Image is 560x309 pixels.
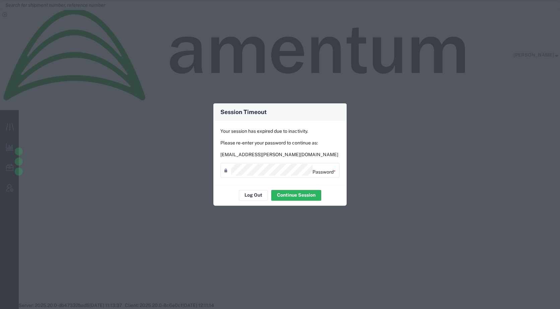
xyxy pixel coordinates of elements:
[312,169,336,175] span: Password
[271,190,321,201] button: Continue Session
[220,128,340,135] p: Your session has expired due to inactivity.
[220,139,340,146] p: Please re-enter your password to continue as:
[220,108,267,116] h4: Session Timeout
[220,151,340,158] p: [EMAIL_ADDRESS][PERSON_NAME][DOMAIN_NAME]
[239,190,268,201] button: Log Out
